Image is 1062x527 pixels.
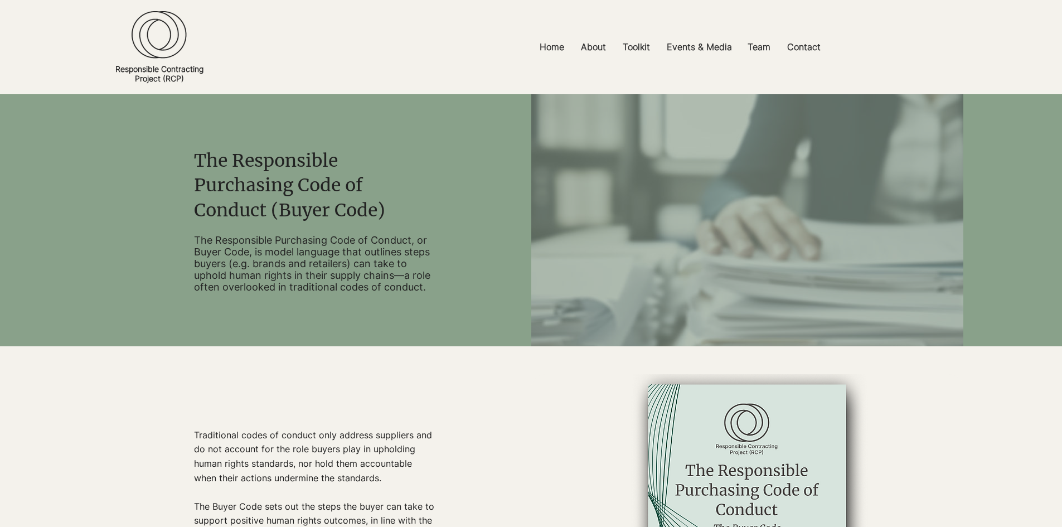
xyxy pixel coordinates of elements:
a: Events & Media [658,35,739,60]
p: Team [742,35,776,60]
p: Home [534,35,570,60]
a: Home [531,35,573,60]
p: The Responsible Purchasing Code of Conduct, or Buyer Code, is model language that outlines steps ... [194,234,436,293]
a: Team [739,35,779,60]
a: About [573,35,614,60]
a: Toolkit [614,35,658,60]
p: Toolkit [617,35,656,60]
nav: Site [397,35,963,60]
a: Responsible ContractingProject (RCP) [115,64,203,83]
p: About [575,35,612,60]
span: The Responsible Purchasing Code of Conduct (Buyer Code) [194,149,385,222]
a: Contact [779,35,829,60]
p: Contact [782,35,826,60]
p: Events & Media [661,35,738,60]
p: Traditional codes of conduct only address suppliers and do not account for the role buyers play i... [194,428,436,500]
img: Stack of Files_edited.jpg [531,94,963,473]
